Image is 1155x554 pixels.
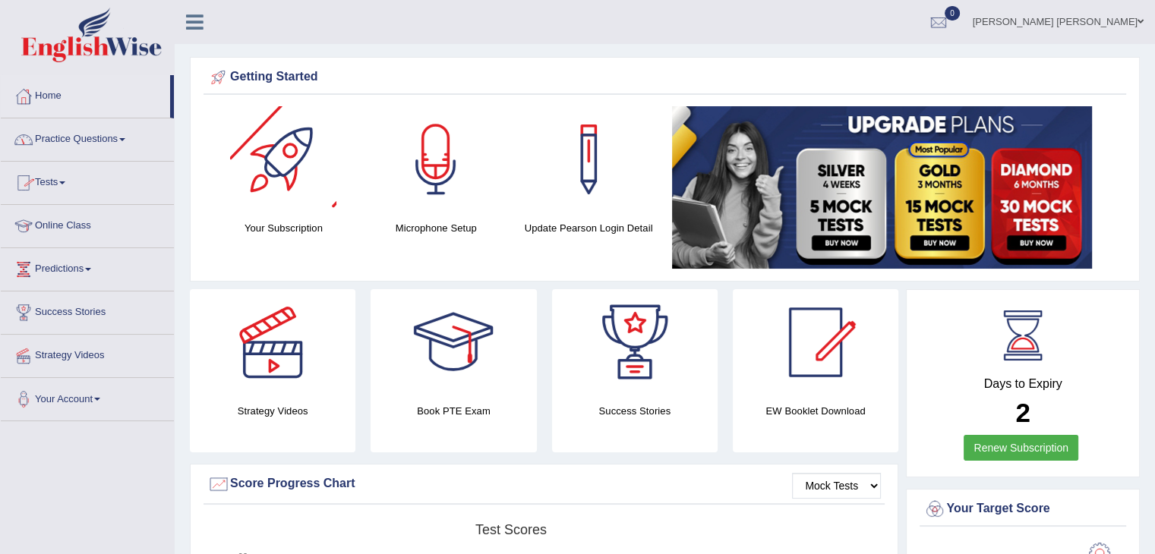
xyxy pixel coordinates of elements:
b: 2 [1015,398,1030,427]
h4: Days to Expiry [923,377,1122,391]
a: Tests [1,162,174,200]
a: Online Class [1,205,174,243]
a: Success Stories [1,291,174,329]
h4: EW Booklet Download [733,403,898,419]
a: Renew Subscription [964,435,1078,461]
div: Score Progress Chart [207,473,881,496]
tspan: Test scores [475,522,547,537]
h4: Success Stories [552,403,718,419]
a: Predictions [1,248,174,286]
h4: Your Subscription [215,220,352,236]
a: Strategy Videos [1,335,174,373]
h4: Strategy Videos [190,403,355,419]
div: Getting Started [207,66,1122,89]
img: small5.jpg [672,106,1092,269]
div: Your Target Score [923,498,1122,521]
h4: Update Pearson Login Detail [520,220,658,236]
a: Your Account [1,378,174,416]
h4: Book PTE Exam [371,403,536,419]
span: 0 [945,6,960,20]
a: Home [1,75,170,113]
a: Practice Questions [1,118,174,156]
h4: Microphone Setup [368,220,505,236]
